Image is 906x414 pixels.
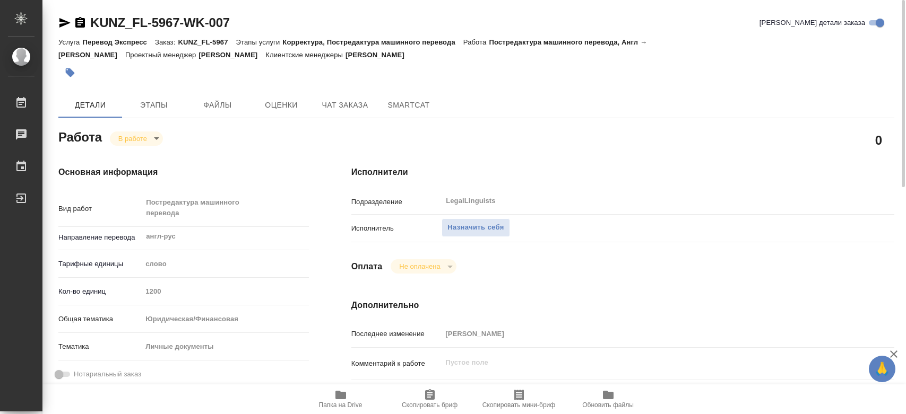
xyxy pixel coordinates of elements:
div: В работе [110,131,163,146]
p: [PERSON_NAME] [199,51,265,59]
p: Тарифные единицы [58,259,142,269]
button: Не оплачена [396,262,443,271]
span: Нотариальный заказ [74,369,141,380]
p: Работа [463,38,489,46]
span: 🙏 [873,358,891,380]
h4: Оплата [351,260,383,273]
span: Скопировать бриф [402,401,458,409]
div: Личные документы [142,338,308,356]
h4: Основная информация [58,166,309,179]
div: слово [142,255,308,273]
button: 🙏 [869,356,895,382]
button: Скопировать ссылку для ЯМессенджера [58,16,71,29]
p: Общая тематика [58,314,142,324]
h4: Исполнители [351,166,894,179]
span: SmartCat [383,99,434,112]
button: Добавить тэг [58,61,82,84]
p: Корректура, Постредактура машинного перевода [282,38,463,46]
p: Услуга [58,38,82,46]
p: KUNZ_FL-5967 [178,38,236,46]
p: Заказ: [155,38,178,46]
span: Папка на Drive [319,401,363,409]
button: Обновить файлы [564,384,653,414]
h4: Дополнительно [351,299,894,312]
button: Скопировать ссылку [74,16,87,29]
p: Проектный менеджер [125,51,199,59]
span: Обновить файлы [582,401,634,409]
p: [PERSON_NAME] [346,51,412,59]
span: Детали [65,99,116,112]
a: KUNZ_FL-5967-WK-007 [90,15,230,30]
p: Клиентские менеджеры [265,51,346,59]
span: Оценки [256,99,307,112]
span: Файлы [192,99,243,112]
button: Папка на Drive [296,384,385,414]
button: Скопировать мини-бриф [474,384,564,414]
span: [PERSON_NAME] детали заказа [760,17,865,28]
button: Скопировать бриф [385,384,474,414]
p: Направление перевода [58,232,142,243]
h2: 0 [875,131,882,149]
p: Комментарий к работе [351,358,442,369]
span: Назначить себя [447,222,504,234]
p: Тематика [58,341,142,352]
span: Скопировать мини-бриф [482,401,555,409]
span: Чат заказа [320,99,370,112]
p: Перевод Экспресс [82,38,155,46]
button: В работе [115,134,150,143]
p: Подразделение [351,197,442,207]
input: Пустое поле [442,326,849,341]
p: Кол-во единиц [58,286,142,297]
button: Назначить себя [442,218,510,237]
p: Вид работ [58,204,142,214]
div: Юридическая/Финансовая [142,310,308,328]
p: Этапы услуги [236,38,283,46]
p: Последнее изменение [351,329,442,339]
span: Этапы [128,99,179,112]
p: Исполнитель [351,223,442,234]
div: В работе [391,259,456,274]
h2: Работа [58,127,102,146]
input: Пустое поле [142,284,308,299]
